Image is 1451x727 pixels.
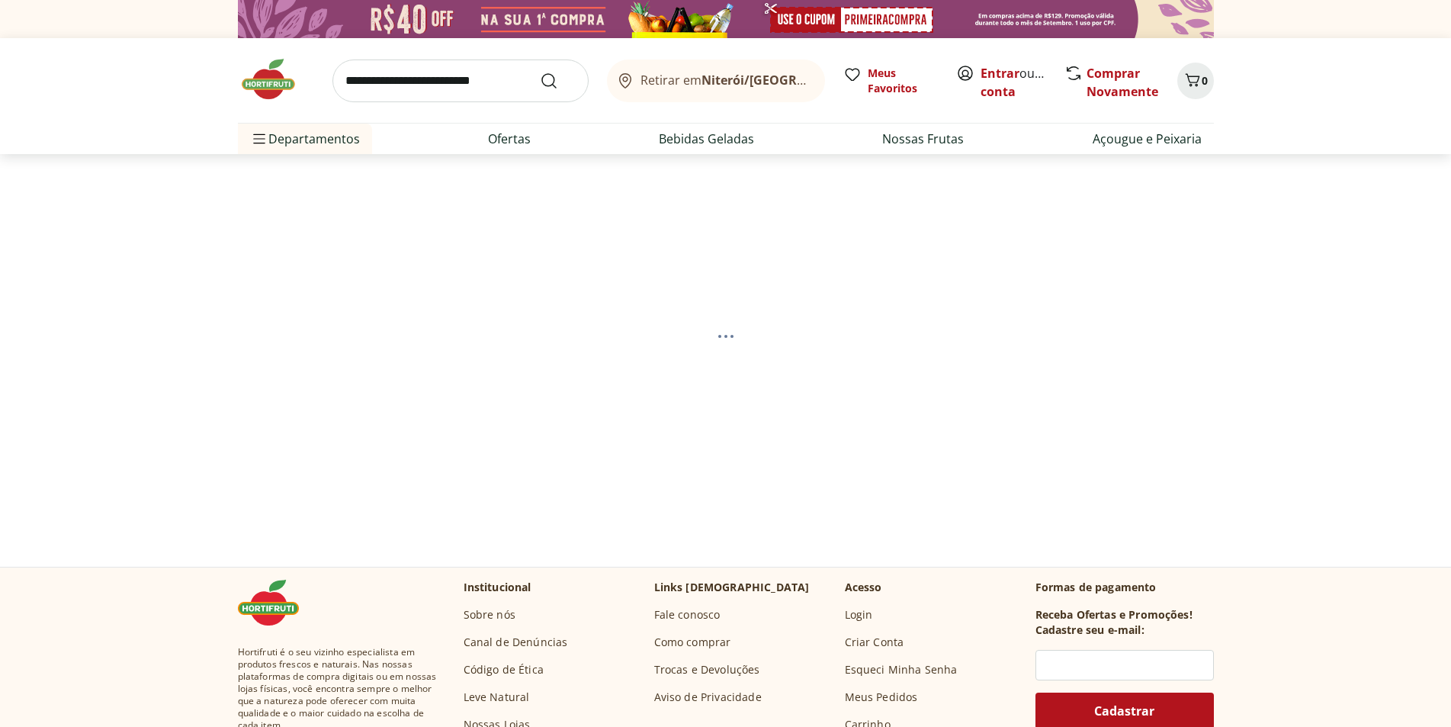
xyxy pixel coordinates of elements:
[659,130,754,148] a: Bebidas Geladas
[1093,130,1202,148] a: Açougue e Peixaria
[464,580,531,595] p: Institucional
[654,635,731,650] a: Como comprar
[981,64,1048,101] span: ou
[1035,607,1193,622] h3: Receba Ofertas e Promoções!
[882,130,964,148] a: Nossas Frutas
[1094,705,1154,717] span: Cadastrar
[540,72,576,90] button: Submit Search
[607,60,825,102] button: Retirar emNiterói/[GEOGRAPHIC_DATA]
[654,662,760,677] a: Trocas e Devoluções
[464,662,544,677] a: Código de Ética
[640,73,809,87] span: Retirar em
[464,635,568,650] a: Canal de Denúncias
[845,580,882,595] p: Acesso
[981,65,1064,100] a: Criar conta
[843,66,938,96] a: Meus Favoritos
[1035,622,1144,638] h3: Cadastre seu e-mail:
[654,690,762,705] a: Aviso de Privacidade
[701,72,875,88] b: Niterói/[GEOGRAPHIC_DATA]
[464,690,530,705] a: Leve Natural
[1035,580,1214,595] p: Formas de pagamento
[464,607,515,622] a: Sobre nós
[332,60,589,102] input: search
[1202,73,1208,88] span: 0
[868,66,938,96] span: Meus Favoritos
[238,56,314,102] img: Hortifruti
[845,690,918,705] a: Meus Pedidos
[845,607,873,622] a: Login
[654,607,721,622] a: Fale conosco
[845,662,958,677] a: Esqueci Minha Senha
[1177,63,1214,99] button: Carrinho
[845,635,904,650] a: Criar Conta
[654,580,810,595] p: Links [DEMOGRAPHIC_DATA]
[238,580,314,626] img: Hortifruti
[250,121,360,157] span: Departamentos
[981,65,1019,82] a: Entrar
[1087,65,1158,100] a: Comprar Novamente
[488,130,531,148] a: Ofertas
[250,121,268,157] button: Menu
